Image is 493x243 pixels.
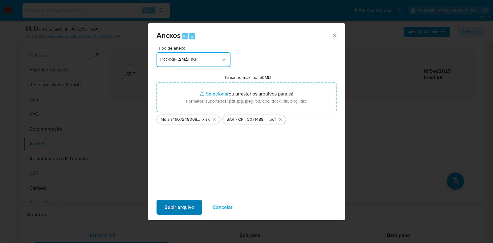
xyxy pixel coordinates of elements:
[205,200,241,215] button: Cancelar
[226,116,269,123] span: SAR - CPF 30714885649 - [PERSON_NAME]
[157,200,202,215] button: Subir arquivo
[158,46,232,50] span: Tipo de anexo
[161,116,202,123] span: Mulan 1607248068_2025_09_10_09_27_20
[331,32,337,38] button: Fechar
[183,34,188,39] span: Alt
[160,57,221,63] span: DOSSIÊ ANÁLISE
[277,116,284,123] button: Excluir SAR - CPF 30714885649 - LUIZ CASSIMIRO ALVES.pdf
[165,200,194,214] span: Subir arquivo
[157,30,181,41] span: Anexos
[157,112,336,124] ul: Arquivos selecionados
[224,75,271,80] label: Tamanho máximo: 50MB
[157,52,230,67] button: DOSSIÊ ANÁLISE
[213,200,233,214] span: Cancelar
[202,116,210,123] span: .xlsx
[191,34,193,39] span: a
[269,116,276,123] span: .pdf
[211,116,218,123] button: Excluir Mulan 1607248068_2025_09_10_09_27_20.xlsx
